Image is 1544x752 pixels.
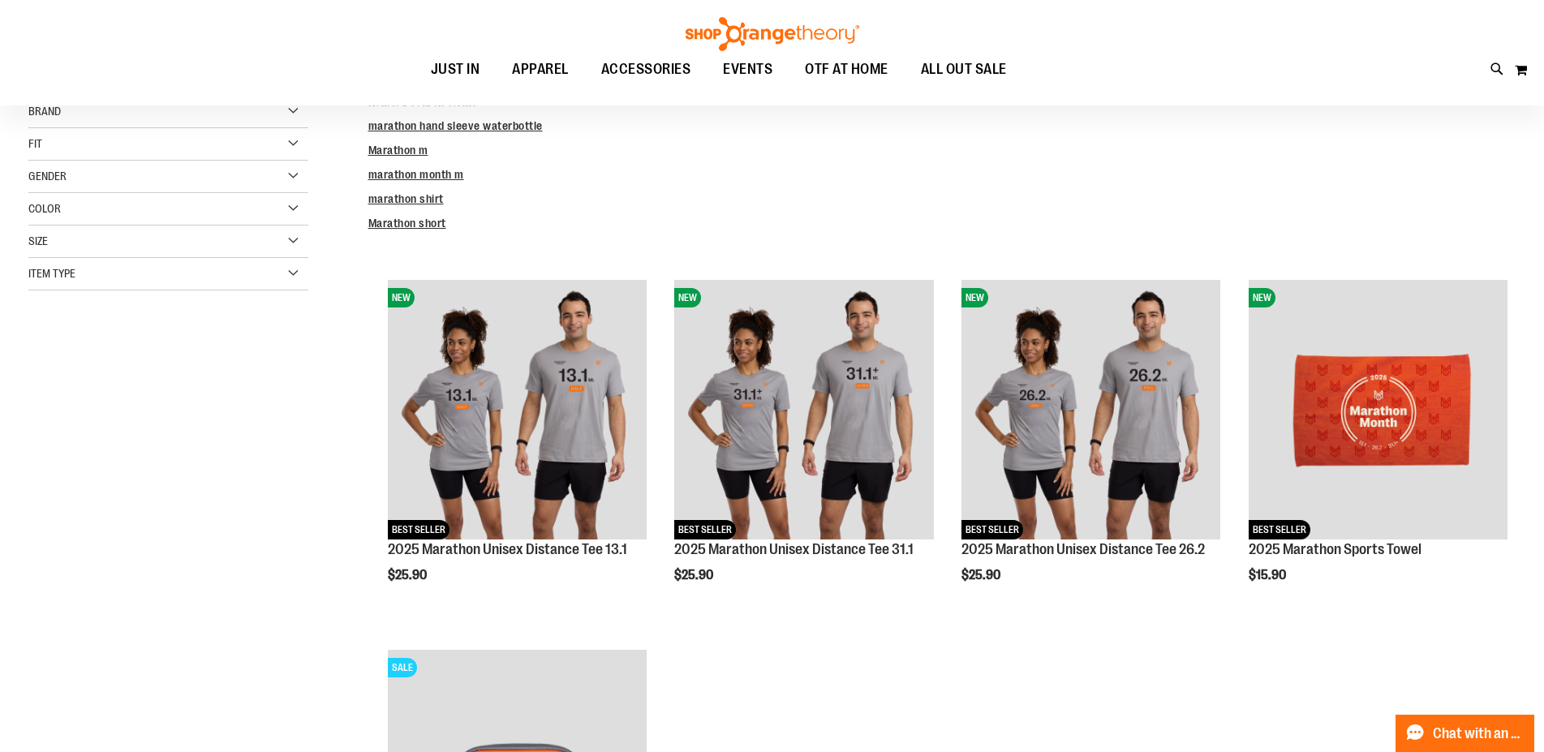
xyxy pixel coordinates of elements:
a: marathon shirt [368,192,444,205]
span: SALE [388,658,417,677]
span: BEST SELLER [1249,520,1310,539]
span: $25.90 [961,568,1003,582]
span: ACCESSORIES [601,51,691,88]
a: 2025 Marathon Sports TowelNEWBEST SELLER [1249,280,1507,541]
a: marathon month m [368,168,464,181]
span: NEW [961,288,988,307]
span: Brand [28,105,61,118]
span: APPAREL [512,51,569,88]
a: 2025 Marathon Unisex Distance Tee 26.2NEWBEST SELLER [961,280,1220,541]
span: ALL OUT SALE [921,51,1007,88]
a: 2025 Marathon Unisex Distance Tee 13.1NEWBEST SELLER [388,280,647,541]
button: Chat with an Expert [1396,715,1535,752]
div: product [380,272,655,623]
span: $15.90 [1249,568,1288,582]
img: 2025 Marathon Unisex Distance Tee 31.1 [674,280,933,539]
span: JUST IN [431,51,480,88]
span: Gender [28,170,67,183]
span: NEW [388,288,415,307]
span: BEST SELLER [388,520,449,539]
a: 2025 Marathon Unisex Distance Tee 31.1NEWBEST SELLER [674,280,933,541]
div: product [953,272,1228,623]
span: OTF AT HOME [805,51,888,88]
a: 2025 Marathon Unisex Distance Tee 26.2 [961,541,1205,557]
span: NEW [674,288,701,307]
a: marathon hand sleeve waterbottle [368,119,543,132]
span: NEW [1249,288,1275,307]
span: $25.90 [388,568,429,582]
span: $25.90 [674,568,716,582]
span: Size [28,234,48,247]
img: 2025 Marathon Unisex Distance Tee 26.2 [961,280,1220,539]
span: EVENTS [723,51,772,88]
div: product [1241,272,1516,623]
a: 2025 Marathon Sports Towel [1249,541,1421,557]
a: 2025 Marathon Unisex Distance Tee 13.1 [388,541,627,557]
img: 2025 Marathon Sports Towel [1249,280,1507,539]
span: BEST SELLER [961,520,1023,539]
a: Marathon short [368,217,446,230]
span: Item Type [28,267,75,280]
img: Shop Orangetheory [683,17,862,51]
span: BEST SELLER [674,520,736,539]
a: 2025 Marathon Unisex Distance Tee 31.1 [674,541,914,557]
span: Color [28,202,61,215]
span: Fit [28,137,42,150]
img: 2025 Marathon Unisex Distance Tee 13.1 [388,280,647,539]
div: product [666,272,941,623]
span: Chat with an Expert [1433,726,1525,741]
a: Marathon m [368,144,428,157]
